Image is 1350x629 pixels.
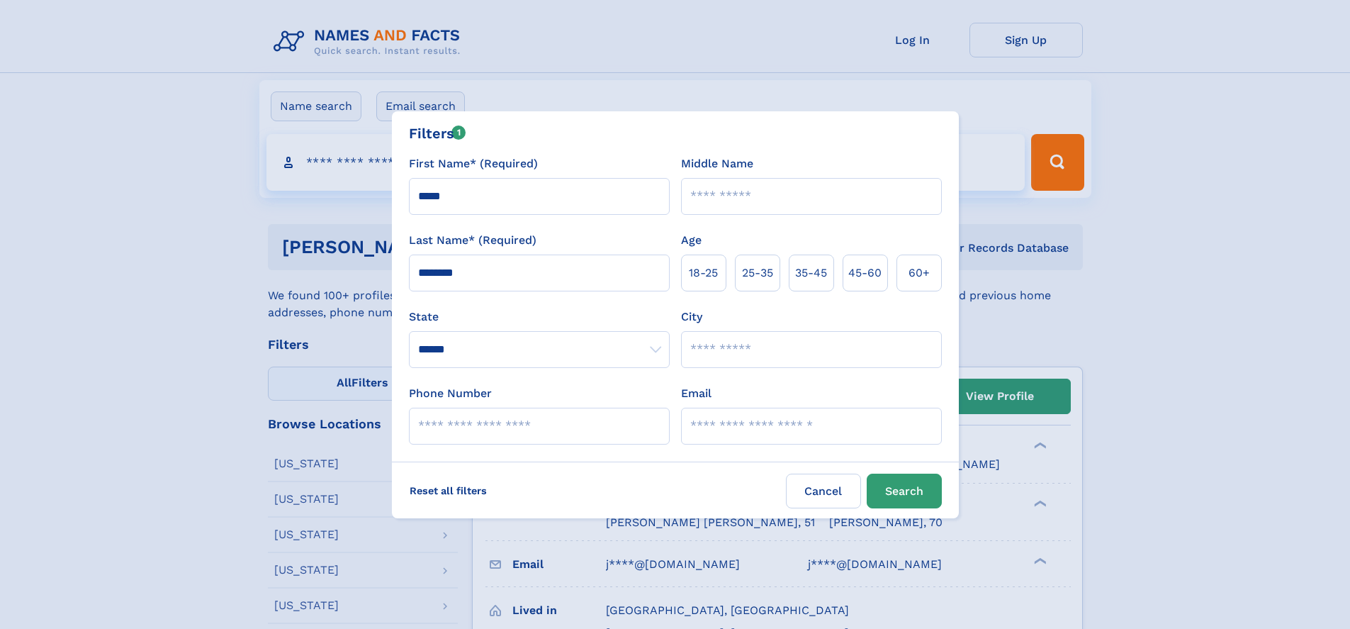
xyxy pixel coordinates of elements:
span: 60+ [909,265,930,282]
span: 18‑25 [689,265,718,282]
span: 35‑45 [795,265,827,282]
button: Search [867,474,942,508]
label: Email [681,385,711,402]
label: City [681,308,702,325]
label: State [409,308,670,325]
label: Age [681,232,702,249]
span: 25‑35 [742,265,773,282]
label: First Name* (Required) [409,155,538,172]
label: Phone Number [409,385,492,402]
label: Reset all filters [400,474,496,508]
label: Last Name* (Required) [409,232,536,249]
label: Middle Name [681,155,753,172]
label: Cancel [786,474,861,508]
span: 45‑60 [848,265,882,282]
div: Filters [409,123,466,144]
